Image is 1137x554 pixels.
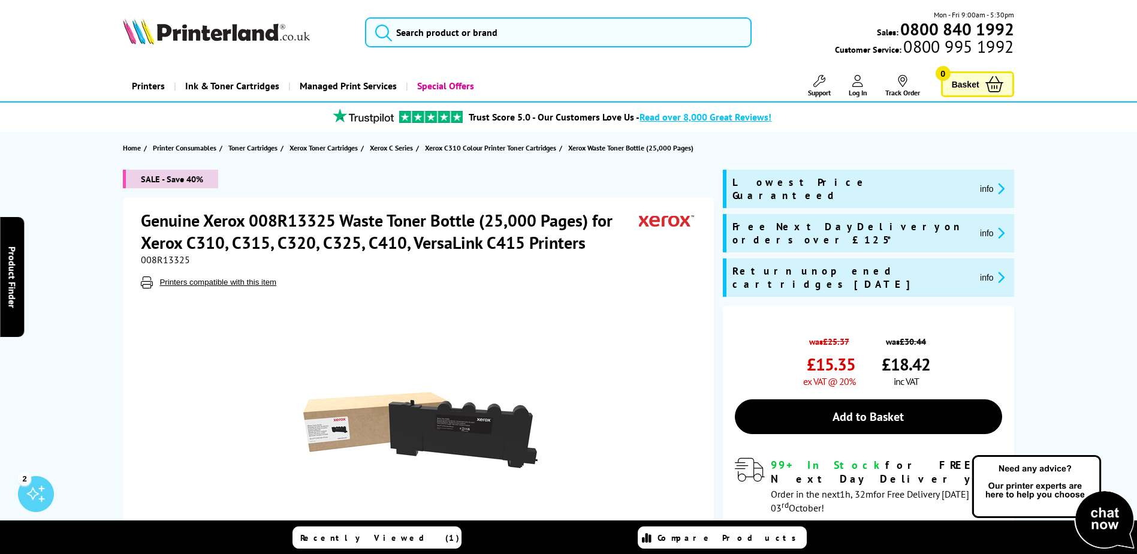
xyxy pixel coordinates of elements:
div: modal_delivery [735,458,1002,513]
span: Customer Service: [835,41,1014,55]
span: Recently Viewed (1) [300,532,460,543]
span: Support [808,88,831,97]
img: Open Live Chat window [969,453,1137,552]
span: Xerox C Series [370,141,413,154]
strike: £25.37 [823,336,849,347]
img: trustpilot rating [327,109,399,124]
span: Order in the next for Free Delivery [DATE] 03 October! [771,488,969,514]
span: 99+ In Stock [771,458,885,472]
span: inc VAT [894,375,919,387]
a: Printerland Logo [123,18,350,47]
span: £15.35 [807,353,855,375]
span: SALE - Save 40% [123,170,218,188]
button: promo-description [976,182,1008,195]
span: £18.42 [882,353,930,375]
button: Printers compatible with this item [156,277,280,287]
span: was [882,330,930,347]
span: Toner Cartridges [228,141,278,154]
a: Basket 0 [941,71,1014,97]
span: Log In [849,88,867,97]
a: Xerox Toner Cartridges [289,141,361,154]
span: Xerox C310 Colour Printer Toner Cartridges [425,141,556,154]
span: Basket [952,76,979,92]
span: Home [123,141,141,154]
strike: £30.44 [900,336,926,347]
button: promo-description [976,226,1008,240]
a: Track Order [885,75,920,97]
span: Compare Products [658,532,803,543]
span: Free Next Day Delivery on orders over £125* [732,220,970,246]
img: trustpilot rating [399,111,463,123]
span: Sales: [877,26,898,38]
span: Mon - Fri 9:00am - 5:30pm [934,9,1014,20]
a: Printers [123,71,174,101]
a: Special Offers [406,71,483,101]
div: for FREE Next Day Delivery [771,458,1002,486]
span: Return unopened cartridges [DATE] [732,264,970,291]
b: 0800 840 1992 [900,18,1014,40]
h1: Genuine Xerox 008R13325 Waste Toner Bottle (25,000 Pages) for Xerox C310, C315, C320, C325, C410,... [141,209,639,254]
span: Xerox Waste Toner Bottle (25,000 Pages) [568,141,693,154]
a: Log In [849,75,867,97]
span: Printer Consumables [153,141,216,154]
a: 0800 840 1992 [898,23,1014,35]
a: Ink & Toner Cartridges [174,71,288,101]
a: Compare Products [638,526,807,549]
div: 2 [18,472,31,485]
span: was [803,330,855,347]
a: Xerox Waste Toner Bottle (25,000 Pages) [568,141,696,154]
button: promo-description [976,270,1008,284]
sup: rd [782,499,789,510]
a: Xerox C Series [370,141,416,154]
img: Printerland Logo [123,18,310,44]
a: Support [808,75,831,97]
a: Home [123,141,144,154]
span: 0 [936,66,951,81]
span: ex VAT @ 20% [803,375,855,387]
a: Xerox C310 Colour Printer Toner Cartridges [425,141,559,154]
a: Add to Basket [735,399,1002,434]
img: Xerox [639,209,694,231]
span: Ink & Toner Cartridges [185,71,279,101]
span: Product Finder [6,246,18,308]
span: Xerox Toner Cartridges [289,141,358,154]
input: Search product or brand [365,17,752,47]
img: Xerox 008R13325 Waste Toner Bottle (25,000 Pages) [303,312,538,547]
span: Lowest Price Guaranteed [732,176,970,202]
a: Managed Print Services [288,71,406,101]
a: Trust Score 5.0 - Our Customers Love Us -Read over 8,000 Great Reviews! [469,111,771,123]
span: 0800 995 1992 [901,41,1014,52]
a: Recently Viewed (1) [292,526,462,549]
span: 1h, 32m [840,488,873,500]
span: 008R13325 [141,254,190,266]
a: Printer Consumables [153,141,219,154]
span: Read over 8,000 Great Reviews! [640,111,771,123]
a: Toner Cartridges [228,141,281,154]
